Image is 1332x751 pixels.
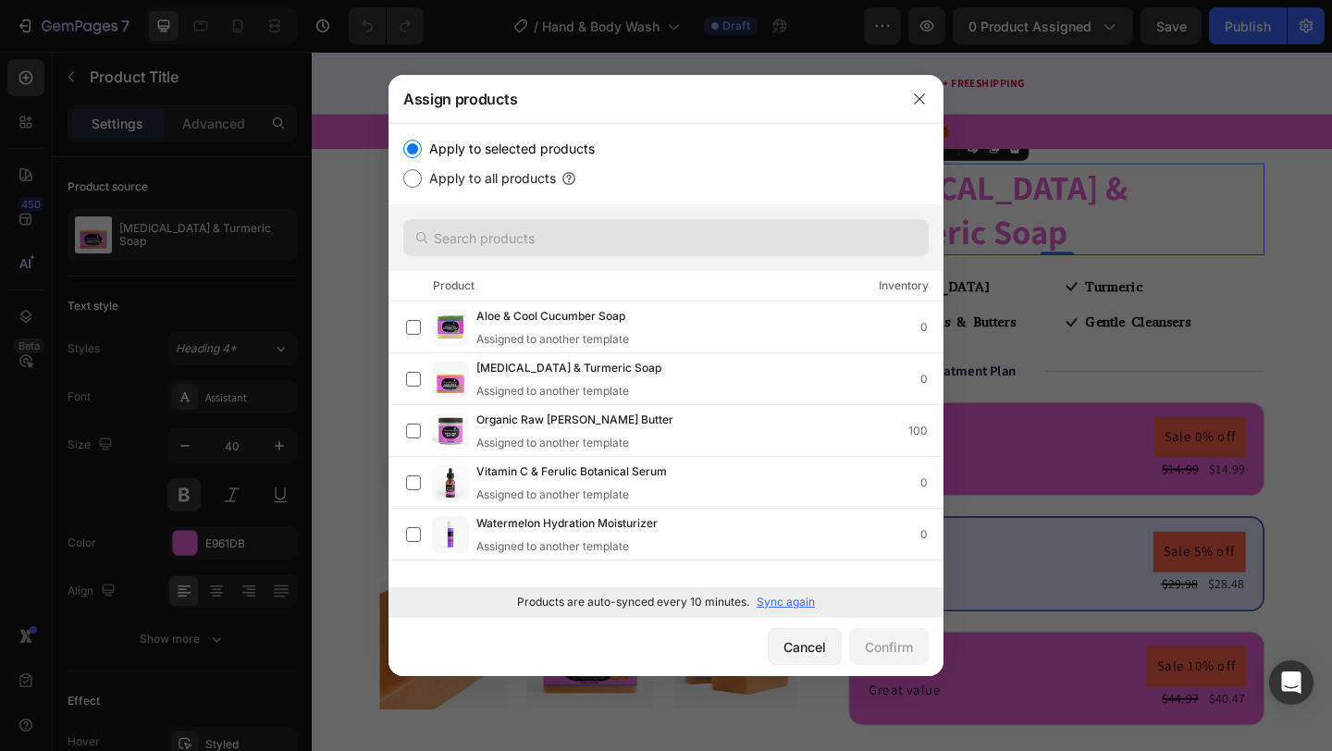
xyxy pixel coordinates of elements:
[879,277,929,295] div: Inventory
[849,628,929,665] button: Confirm
[606,559,685,581] p: Great value
[475,20,487,37] div: 37
[422,138,595,160] label: Apply to selected products
[432,464,469,501] img: product-img
[521,20,534,37] div: 20
[432,309,469,346] img: product-img
[388,75,895,123] div: Assign products
[842,284,956,303] strong: Gentle Cleansers
[476,435,703,451] div: Assigned to another template
[842,245,904,265] strong: Turmeric
[603,656,686,682] div: Pack 3
[422,167,556,190] label: Apply to all products
[915,522,1016,566] pre: Sale 5% off
[908,646,1017,691] pre: Sale 10% off
[475,37,487,46] p: MIN
[920,474,943,492] div: 0
[489,634,512,657] button: Carousel Next Arrow
[428,20,441,37] div: 14
[476,486,697,503] div: Assigned to another template
[922,566,966,592] div: $29.98
[476,462,667,483] span: Vitamin C & Ferulic Botanical Serum
[89,634,111,657] button: Carousel Back Arrow
[584,121,1036,221] h1: [MEDICAL_DATA] & Turmeric Soap
[563,26,775,42] strong: Limited time:30% OFF + FREESHIPPING
[920,318,943,337] div: 0
[611,245,736,265] strong: [MEDICAL_DATA]
[521,37,534,46] p: SEC
[433,277,475,295] div: Product
[973,691,1017,717] div: $40.47
[428,37,441,46] p: HRS
[388,123,943,617] div: />
[605,683,684,706] p: Great value
[757,594,815,610] p: Sync again
[2,77,1108,96] p: 🎁 LIMITED TIME - [MEDICAL_DATA] DAY SALE 🎁
[916,397,1017,441] pre: Sale 0% off
[432,412,469,449] img: product-img
[783,637,826,657] div: Cancel
[403,219,929,256] input: Search products
[586,338,766,357] p: Choose Your Treatment Plan
[476,411,673,431] span: Organic Raw [PERSON_NAME] Butter
[768,628,842,665] button: Cancel
[432,361,469,398] img: product-img
[476,383,691,400] div: Assigned to another template
[972,566,1016,592] div: $28.48
[476,359,661,379] span: [MEDICAL_DATA] & Turmeric Soap
[923,691,967,717] div: $44.97
[1269,660,1313,705] div: Open Intercom Messenger
[611,284,766,303] strong: Natural Oils & Butters
[604,531,687,557] div: Pack 2
[476,331,655,348] div: Assigned to another template
[476,514,658,535] span: Watermelon Hydration Moisturizer
[973,441,1017,467] div: $14.99
[432,516,469,553] img: product-img
[865,637,913,657] div: Confirm
[908,422,943,440] div: 100
[476,307,625,327] span: Aloe & Cool Cucumber Soap
[920,370,943,388] div: 0
[476,538,687,555] div: Assigned to another template
[920,525,943,544] div: 0
[517,594,749,610] p: Products are auto-synced every 10 minutes.
[923,441,967,467] div: $14.99
[605,434,684,456] p: Great value
[603,406,686,432] div: Pack 1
